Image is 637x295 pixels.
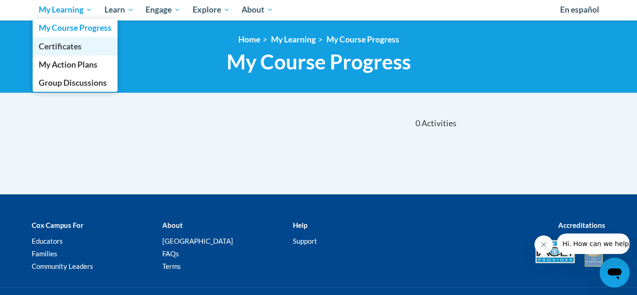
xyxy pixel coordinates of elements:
span: Engage [145,4,180,15]
a: My Learning [271,34,316,44]
span: 0 [415,118,420,129]
a: Support [293,237,317,245]
b: Help [293,221,307,229]
a: Group Discussions [33,74,118,92]
a: [GEOGRAPHIC_DATA] [162,237,233,245]
b: Cox Campus For [32,221,83,229]
a: My Course Progress [326,34,399,44]
iframe: Message from company [557,233,630,254]
span: My Course Progress [39,23,111,33]
b: Accreditations [558,221,605,229]
a: Community Leaders [32,262,93,270]
span: Group Discussions [39,78,107,88]
a: Educators [32,237,63,245]
span: Hi. How can we help? [6,7,76,14]
a: Certificates [33,37,118,55]
span: Learn [104,4,134,15]
a: My Action Plans [33,55,118,74]
a: My Course Progress [33,19,118,37]
b: About [162,221,183,229]
span: My Learning [39,4,92,15]
span: Activities [422,118,457,129]
iframe: Close message [534,235,553,254]
a: Home [238,34,260,44]
iframe: Button to launch messaging window [600,258,630,288]
span: Explore [193,4,230,15]
a: Terms [162,262,181,270]
a: FAQs [162,249,179,258]
span: My Course Progress [227,49,411,74]
span: About [242,4,273,15]
span: My Action Plans [39,60,97,69]
a: Families [32,249,57,258]
span: En español [560,5,599,14]
span: Certificates [39,41,82,51]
